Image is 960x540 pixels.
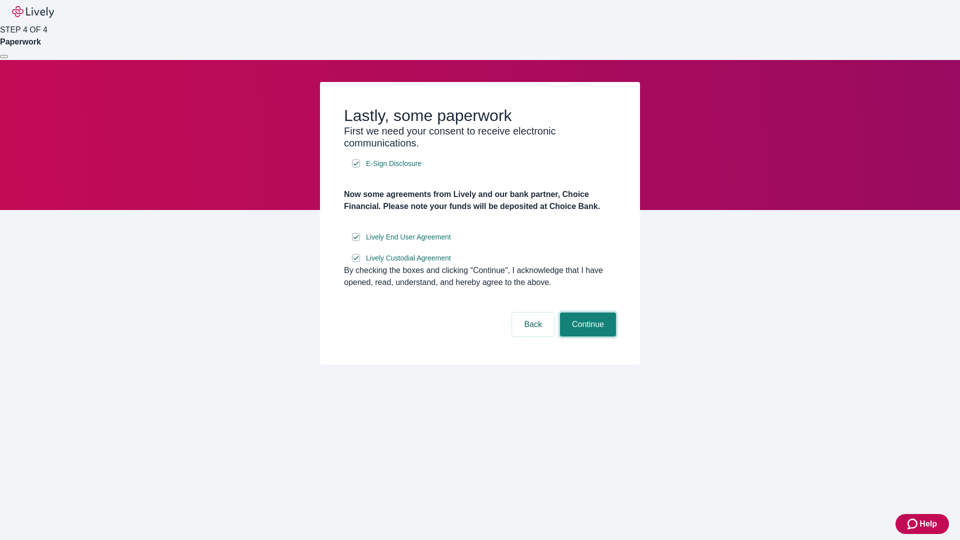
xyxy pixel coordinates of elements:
h3: First we need your consent to receive electronic communications. [344,125,616,149]
h4: Now some agreements from Lively and our bank partner, Choice Financial. Please note your funds wi... [344,188,616,212]
span: Help [919,518,937,530]
span: Lively End User Agreement [366,232,451,242]
svg: Zendesk support icon [907,518,919,530]
button: Continue [560,312,616,336]
a: e-sign disclosure document [364,252,453,264]
a: e-sign disclosure document [364,231,453,243]
div: By checking the boxes and clicking “Continue", I acknowledge that I have opened, read, understand... [344,264,616,288]
span: Lively Custodial Agreement [366,253,451,263]
h2: Lastly, some paperwork [344,106,616,125]
img: Lively [12,6,54,18]
a: e-sign disclosure document [364,157,423,170]
button: Zendesk support iconHelp [895,514,949,534]
span: E-Sign Disclosure [366,158,421,169]
button: Back [512,312,554,336]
